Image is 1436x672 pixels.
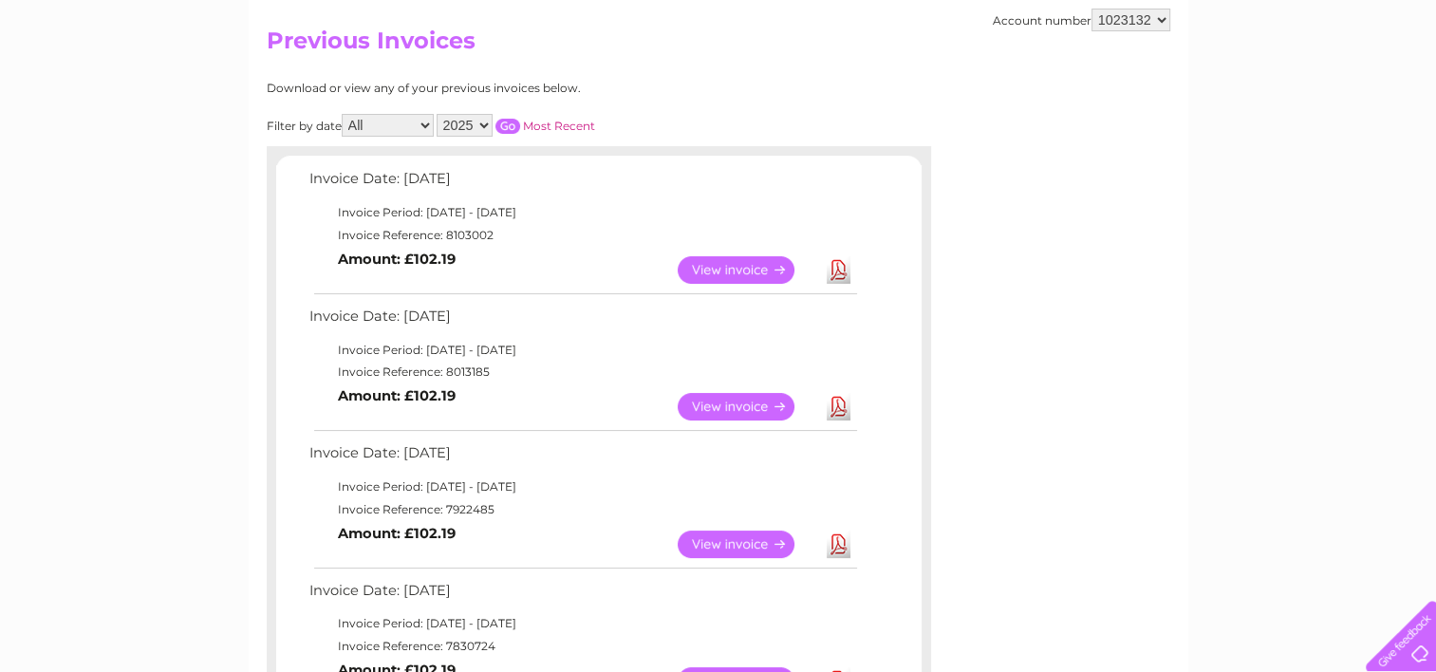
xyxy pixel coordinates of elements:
td: Invoice Reference: 8013185 [305,361,860,383]
td: Invoice Date: [DATE] [305,304,860,339]
div: Download or view any of your previous invoices below. [267,82,765,95]
td: Invoice Period: [DATE] - [DATE] [305,201,860,224]
div: Clear Business is a trading name of Verastar Limited (registered in [GEOGRAPHIC_DATA] No. 3667643... [270,10,1167,92]
a: Contact [1310,81,1356,95]
a: Most Recent [523,119,595,133]
b: Amount: £102.19 [338,387,456,404]
td: Invoice Period: [DATE] - [DATE] [305,339,860,362]
td: Invoice Reference: 7922485 [305,498,860,521]
td: Invoice Date: [DATE] [305,440,860,476]
td: Invoice Reference: 7830724 [305,635,860,658]
td: Invoice Period: [DATE] - [DATE] [305,476,860,498]
div: Account number [993,9,1170,31]
img: logo.png [50,49,147,107]
td: Invoice Date: [DATE] [305,578,860,613]
a: Download [827,531,850,558]
a: Energy [1149,81,1191,95]
a: View [678,393,817,420]
b: Amount: £102.19 [338,251,456,268]
a: 0333 014 3131 [1078,9,1209,33]
a: View [678,256,817,284]
td: Invoice Reference: 8103002 [305,224,860,247]
td: Invoice Date: [DATE] [305,166,860,201]
td: Invoice Period: [DATE] - [DATE] [305,612,860,635]
b: Amount: £102.19 [338,525,456,542]
div: Filter by date [267,114,765,137]
a: Download [827,393,850,420]
a: Log out [1373,81,1418,95]
a: Water [1102,81,1138,95]
h2: Previous Invoices [267,28,1170,64]
a: Telecoms [1203,81,1259,95]
a: Blog [1271,81,1298,95]
a: Download [827,256,850,284]
a: View [678,531,817,558]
